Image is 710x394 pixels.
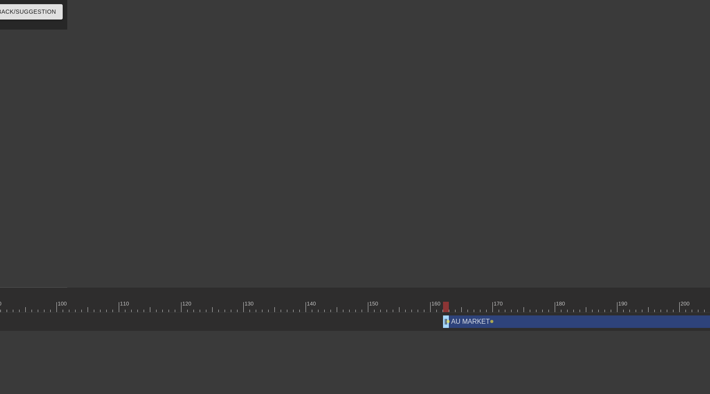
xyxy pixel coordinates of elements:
div: 140 [307,300,317,308]
div: 200 [681,300,691,308]
div: 170 [494,300,504,308]
div: 110 [120,300,130,308]
div: 150 [369,300,379,308]
div: 100 [58,300,68,308]
div: 130 [245,300,255,308]
div: 120 [182,300,193,308]
div: 180 [556,300,566,308]
span: lens [446,320,450,323]
span: drag_handle [442,318,450,326]
span: lens [490,320,494,323]
div: 160 [431,300,442,308]
div: 190 [618,300,629,308]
